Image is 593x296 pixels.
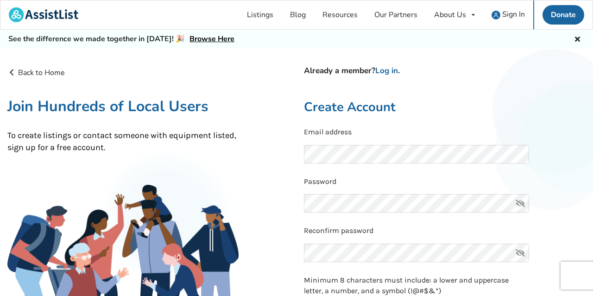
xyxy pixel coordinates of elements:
img: user icon [492,11,500,19]
div: About Us [434,11,466,19]
a: user icon Sign In [483,0,533,29]
a: Blog [282,0,314,29]
h5: See the difference we made together in [DATE]! 🎉 [8,34,234,44]
p: Email address [304,127,586,138]
p: To create listings or contact someone with equipment listed, sign up for a free account. [7,130,239,153]
img: assistlist-logo [9,7,78,22]
h1: Join Hundreds of Local Users [7,97,239,116]
a: Listings [239,0,282,29]
h4: Already a member? . [304,66,586,76]
p: Password [304,176,586,187]
a: Log in [375,65,398,76]
span: Sign In [502,9,525,19]
a: Donate [543,5,584,25]
a: Our Partners [366,0,426,29]
a: Browse Here [189,34,234,44]
h2: Create Account [304,99,586,115]
p: Reconfirm password [304,226,586,236]
a: Back to Home [7,68,65,78]
a: Resources [314,0,366,29]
